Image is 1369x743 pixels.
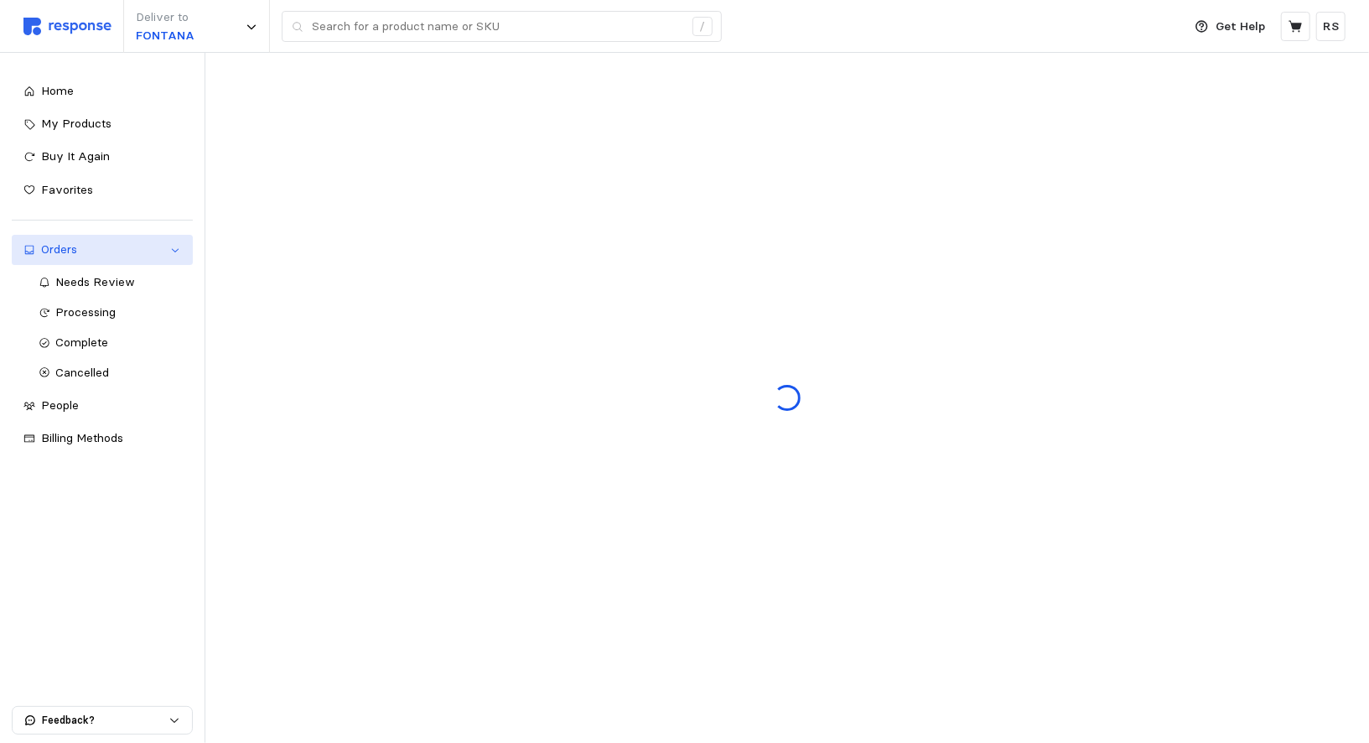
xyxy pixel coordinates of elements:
[41,182,93,197] span: Favorites
[27,328,193,358] a: Complete
[41,430,123,445] span: Billing Methods
[1216,18,1266,36] p: Get Help
[12,235,193,265] a: Orders
[41,148,110,164] span: Buy It Again
[42,713,169,728] p: Feedback?
[136,8,194,27] p: Deliver to
[12,423,193,454] a: Billing Methods
[136,27,194,45] p: FONTANA
[56,304,117,320] span: Processing
[56,335,109,350] span: Complete
[12,175,193,205] a: Favorites
[12,391,193,421] a: People
[12,76,193,107] a: Home
[56,365,110,380] span: Cancelled
[13,707,192,734] button: Feedback?
[41,397,79,413] span: People
[27,268,193,298] a: Needs Review
[1185,11,1276,43] button: Get Help
[41,241,163,259] div: Orders
[27,358,193,388] a: Cancelled
[1316,12,1346,41] button: RS
[312,12,683,42] input: Search for a product name or SKU
[23,18,111,35] img: svg%3e
[56,274,136,289] span: Needs Review
[41,83,74,98] span: Home
[12,109,193,139] a: My Products
[1323,18,1339,36] p: RS
[692,17,713,37] div: /
[12,142,193,172] a: Buy It Again
[27,298,193,328] a: Processing
[41,116,111,131] span: My Products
